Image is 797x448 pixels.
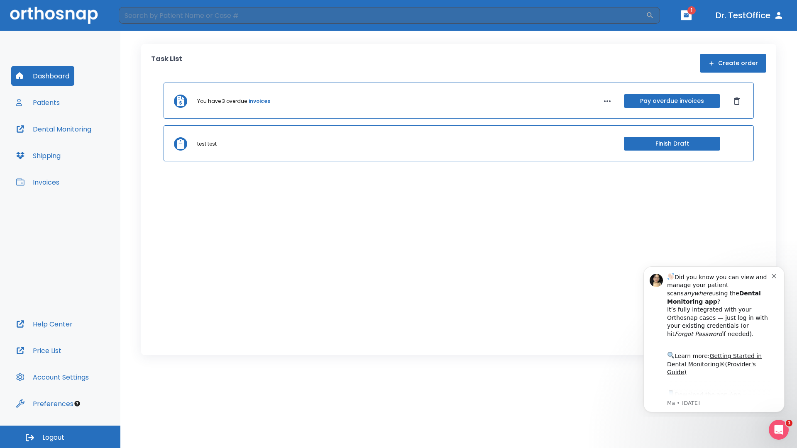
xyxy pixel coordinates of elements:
[624,94,720,108] button: Pay overdue invoices
[36,141,141,148] p: Message from Ma, sent 4w ago
[249,97,270,105] a: invoices
[700,54,766,73] button: Create order
[197,140,217,148] p: test test
[10,7,98,24] img: Orthosnap
[786,420,792,426] span: 1
[151,54,182,73] p: Task List
[712,8,787,23] button: Dr. TestOffice
[631,259,797,417] iframe: Intercom notifications message
[73,400,81,407] div: Tooltip anchor
[730,95,743,108] button: Dismiss
[11,367,94,387] button: Account Settings
[119,7,646,24] input: Search by Patient Name or Case #
[11,341,66,360] button: Price List
[687,6,696,15] span: 1
[42,433,64,442] span: Logout
[11,394,78,414] button: Preferences
[769,420,789,440] iframe: Intercom live chat
[11,66,74,86] button: Dashboard
[11,314,78,334] button: Help Center
[11,93,65,112] button: Patients
[11,119,96,139] button: Dental Monitoring
[11,146,66,166] button: Shipping
[197,97,247,105] p: You have 3 overdue
[141,13,147,19] button: Dismiss notification
[36,130,141,173] div: Download the app: | ​ Let us know if you need help getting started!
[624,137,720,151] button: Finish Draft
[36,132,110,147] a: App Store
[11,172,64,192] button: Invoices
